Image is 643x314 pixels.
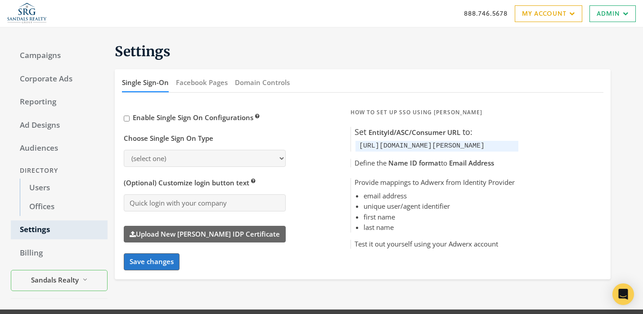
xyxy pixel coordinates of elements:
[124,178,256,187] span: (Optional) Customize login button text
[351,109,518,116] h5: How to Set Up SSO Using [PERSON_NAME]
[122,73,169,92] button: Single Sign-On
[124,226,286,242] label: Upload New [PERSON_NAME] IDP Certificate
[364,201,515,211] li: unique user/agent identifier
[7,2,47,25] img: Adwerx
[589,5,636,22] a: Admin
[11,46,108,65] a: Campaigns
[388,158,441,167] span: Name ID format
[11,93,108,112] a: Reporting
[31,275,79,285] span: Sandals Realty
[612,283,634,305] div: Open Intercom Messenger
[11,244,108,263] a: Billing
[359,142,485,150] code: [URL][DOMAIN_NAME][PERSON_NAME]
[115,43,171,60] span: Settings
[11,139,108,158] a: Audiences
[364,222,515,233] li: last name
[351,240,518,249] h5: Test it out yourself using your Adwerx account
[515,5,582,22] a: My Account
[124,134,213,143] h5: Choose Single Sign On Type
[11,70,108,89] a: Corporate Ads
[11,270,108,291] button: Sandals Realty
[11,220,108,239] a: Settings
[369,128,460,137] span: EntityId/ASC/Consumer URL
[449,158,494,167] span: Email Address
[20,179,108,197] a: Users
[176,73,228,92] button: Facebook Pages
[351,159,518,168] h5: Define the to
[11,162,108,179] div: Directory
[124,253,180,270] button: Save changes
[364,191,515,201] li: email address
[464,9,508,18] a: 888.746.5678
[351,178,518,187] h5: Provide mappings to Adwerx from Identity Provider
[235,73,290,92] button: Domain Controls
[133,113,260,122] span: Enable Single Sign On Configurations
[124,116,130,121] input: Enable Single Sign On Configurations
[351,127,518,137] h5: Set to:
[364,212,515,222] li: first name
[20,197,108,216] a: Offices
[11,116,108,135] a: Ad Designs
